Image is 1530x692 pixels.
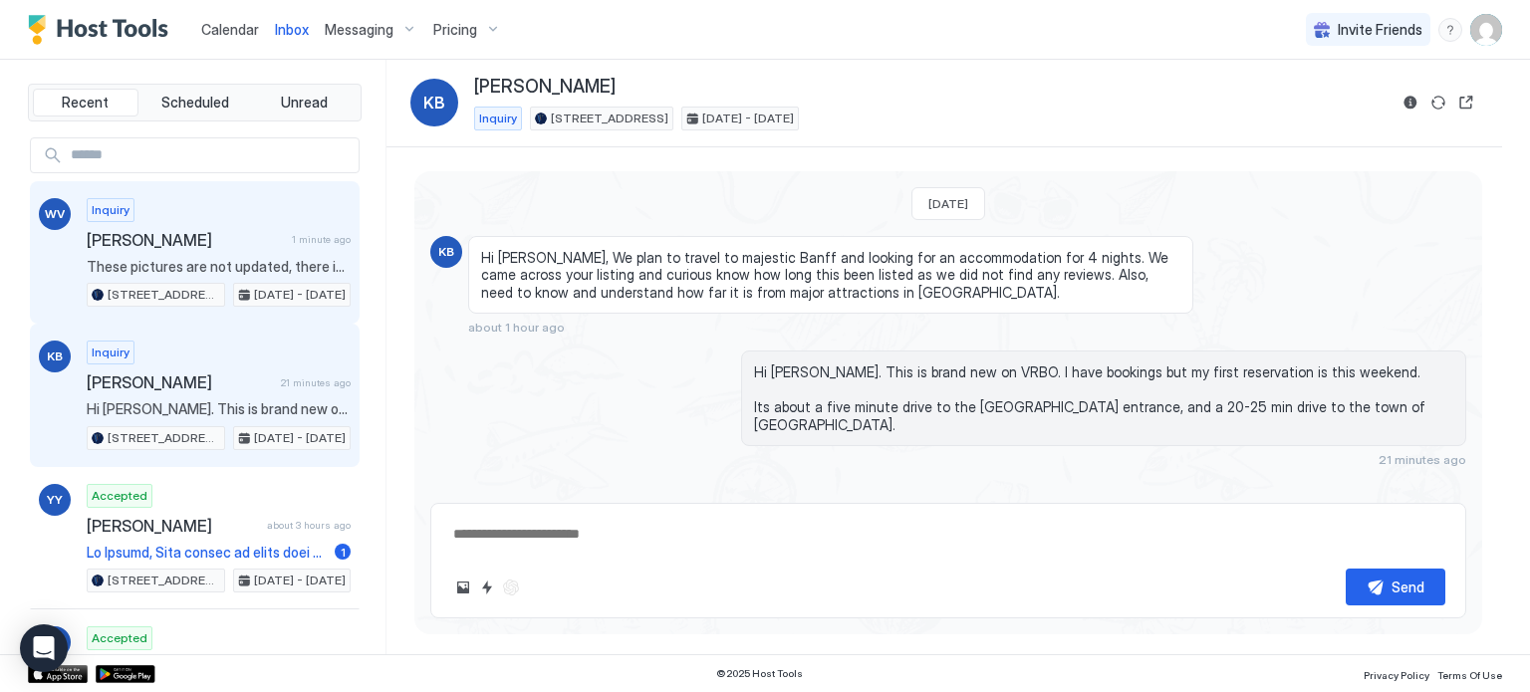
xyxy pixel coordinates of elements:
span: [PERSON_NAME] [474,76,616,99]
span: about 1 hour ago [468,320,565,335]
button: Sync reservation [1426,91,1450,115]
span: [DATE] - [DATE] [254,286,346,304]
a: Privacy Policy [1364,663,1429,684]
span: Scheduled [161,94,229,112]
span: These pictures are not updated, there is no couch, but a second bed similar to the first [87,258,351,276]
span: Invite Friends [1338,21,1422,39]
span: 21 minutes ago [281,376,351,389]
span: Inquiry [92,344,129,361]
a: App Store [28,665,88,683]
div: Open Intercom Messenger [20,624,68,672]
input: Input Field [63,138,359,172]
a: Terms Of Use [1437,663,1502,684]
span: Inquiry [479,110,517,127]
span: YY [47,491,63,509]
button: Send [1346,569,1445,605]
span: Messaging [325,21,393,39]
button: Reservation information [1399,91,1422,115]
button: Scheduled [142,89,248,116]
span: Terms Of Use [1437,669,1502,681]
span: 21 minutes ago [1379,452,1466,467]
span: Hi [PERSON_NAME]. This is brand new on VRBO. I have bookings but my first reservation is this wee... [754,363,1453,433]
span: Recent [62,94,109,112]
span: Privacy Policy [1364,669,1429,681]
a: Inbox [275,19,309,40]
button: Quick reply [475,576,499,599]
span: 1 minute ago [292,233,351,246]
div: Send [1392,577,1424,597]
span: Pricing [433,21,477,39]
span: Lo Ipsumd, Sita consec ad elits doei tem inci utl etdo magn aliquaenima minim veni quis. Nos exe ... [87,544,327,562]
span: KB [423,91,445,115]
span: [PERSON_NAME] [87,230,284,250]
a: Google Play Store [96,665,155,683]
span: [STREET_ADDRESS] [551,110,668,127]
div: menu [1438,18,1462,42]
span: Calendar [201,21,259,38]
span: KB [47,347,63,365]
button: Upload image [451,576,475,599]
a: Calendar [201,19,259,40]
div: User profile [1470,14,1502,46]
span: [STREET_ADDRESS] [108,429,220,447]
span: [DATE] [928,196,968,211]
a: Host Tools Logo [28,15,177,45]
span: [STREET_ADDRESS] [108,286,220,304]
span: [DATE] - [DATE] [254,572,346,589]
span: Unread [281,94,328,112]
span: Inbox [275,21,309,38]
span: KB [438,243,454,261]
span: about 3 hours ago [267,519,351,532]
button: Recent [33,89,138,116]
div: tab-group [28,84,362,121]
span: Accepted [92,487,147,505]
span: 1 [341,545,346,560]
span: WV [45,205,65,223]
span: Hi [PERSON_NAME]. This is brand new on VRBO. I have bookings but my first reservation is this wee... [87,400,351,418]
span: [PERSON_NAME] [87,516,259,536]
span: [STREET_ADDRESS] [108,572,220,589]
span: [DATE] - [DATE] [254,429,346,447]
span: [PERSON_NAME] [87,372,273,392]
span: Accepted [92,629,147,647]
span: Hi [PERSON_NAME], We plan to travel to majestic Banff and looking for an accommodation for 4 nigh... [481,249,1180,302]
button: Unread [251,89,357,116]
span: [DATE] - [DATE] [702,110,794,127]
span: Inquiry [92,201,129,219]
button: Open reservation [1454,91,1478,115]
span: © 2025 Host Tools [716,667,803,680]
